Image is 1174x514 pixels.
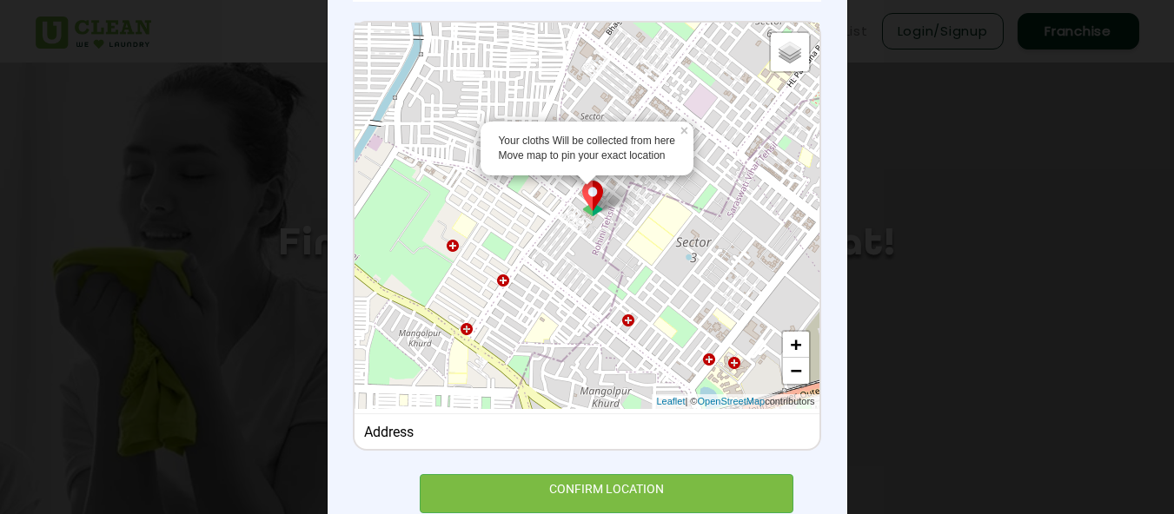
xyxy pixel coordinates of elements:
[771,33,809,71] a: Layers
[697,394,765,409] a: OpenStreetMap
[652,394,819,409] div: | © contributors
[783,358,809,384] a: Zoom out
[783,332,809,358] a: Zoom in
[420,474,794,513] div: CONFIRM LOCATION
[364,424,810,440] div: Address
[498,134,676,163] div: Your cloths Will be collected from here Move map to pin your exact location
[656,394,685,409] a: Leaflet
[678,122,693,134] a: ×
